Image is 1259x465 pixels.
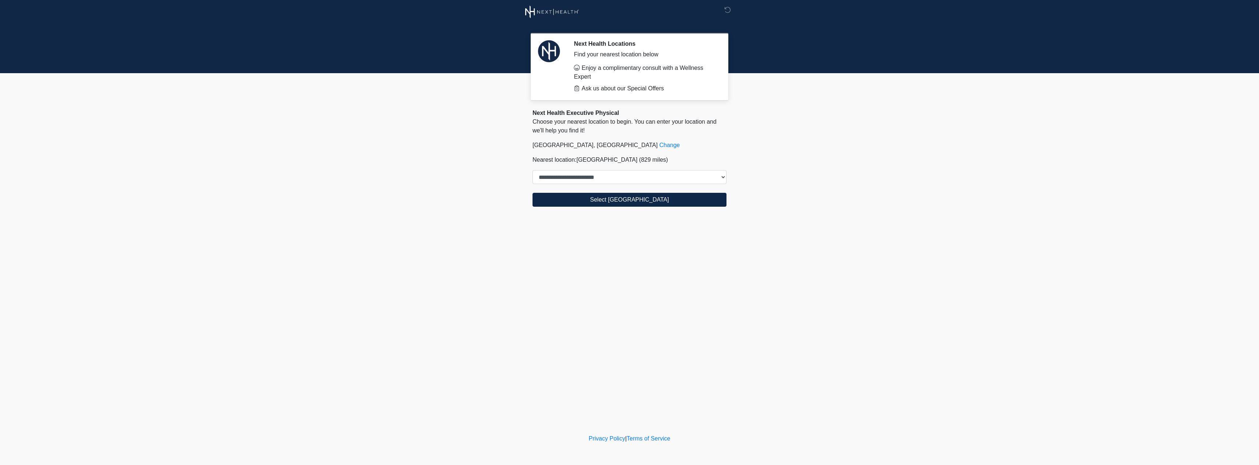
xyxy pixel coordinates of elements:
[576,157,638,163] span: [GEOGRAPHIC_DATA]
[574,50,716,59] div: Find your nearest location below
[589,435,625,442] a: Privacy Policy
[627,435,670,442] a: Terms of Service
[659,142,680,148] a: Change
[574,64,716,81] li: Enjoy a complimentary consult with a Wellness Expert
[533,117,726,135] p: Choose your nearest location to begin. You can enter your location and we'll help you find it!
[574,40,716,47] h2: Next Health Locations
[625,435,627,442] a: |
[525,5,579,18] img: Next Health Wellness Logo
[533,193,726,207] button: Select [GEOGRAPHIC_DATA]
[533,142,658,148] span: [GEOGRAPHIC_DATA], [GEOGRAPHIC_DATA]
[533,155,726,164] p: Nearest location:
[639,157,668,163] span: (829 miles)
[574,84,716,93] li: Ask us about our Special Offers
[538,40,560,62] img: Agent Avatar
[533,109,726,117] div: Next Health Executive Physical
